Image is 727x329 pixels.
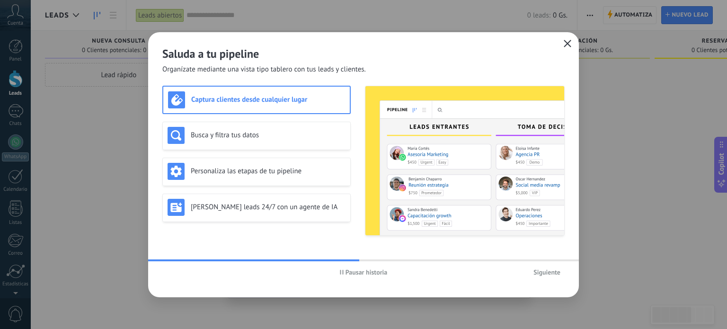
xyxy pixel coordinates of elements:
[336,265,392,279] button: Pausar historia
[162,65,366,74] span: Organízate mediante una vista tipo tablero con tus leads y clientes.
[191,131,346,140] h3: Busca y filtra tus datos
[162,46,565,61] h2: Saluda a tu pipeline
[191,95,345,104] h3: Captura clientes desde cualquier lugar
[533,269,560,276] span: Siguiente
[191,167,346,176] h3: Personaliza las etapas de tu pipeline
[346,269,388,276] span: Pausar historia
[529,265,565,279] button: Siguiente
[191,203,346,212] h3: [PERSON_NAME] leads 24/7 con un agente de IA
